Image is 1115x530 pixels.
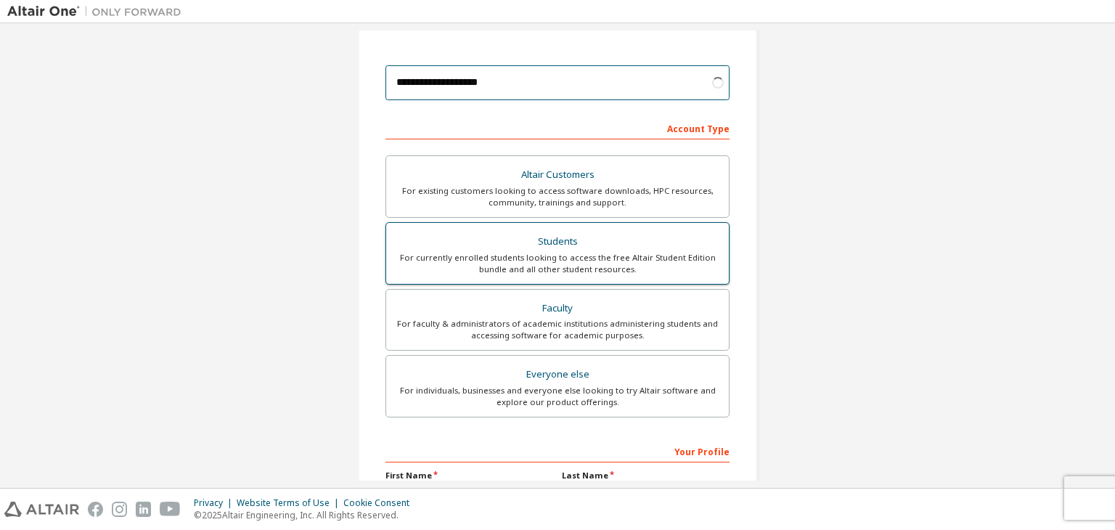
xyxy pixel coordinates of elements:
[136,502,151,517] img: linkedin.svg
[395,232,720,252] div: Students
[395,298,720,319] div: Faculty
[343,497,418,509] div: Cookie Consent
[237,497,343,509] div: Website Terms of Use
[4,502,79,517] img: altair_logo.svg
[395,165,720,185] div: Altair Customers
[395,318,720,341] div: For faculty & administrators of academic institutions administering students and accessing softwa...
[385,439,730,462] div: Your Profile
[395,385,720,408] div: For individuals, businesses and everyone else looking to try Altair software and explore our prod...
[385,116,730,139] div: Account Type
[7,4,189,19] img: Altair One
[562,470,730,481] label: Last Name
[88,502,103,517] img: facebook.svg
[395,252,720,275] div: For currently enrolled students looking to access the free Altair Student Edition bundle and all ...
[385,470,553,481] label: First Name
[112,502,127,517] img: instagram.svg
[395,364,720,385] div: Everyone else
[194,509,418,521] p: © 2025 Altair Engineering, Inc. All Rights Reserved.
[194,497,237,509] div: Privacy
[160,502,181,517] img: youtube.svg
[395,185,720,208] div: For existing customers looking to access software downloads, HPC resources, community, trainings ...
